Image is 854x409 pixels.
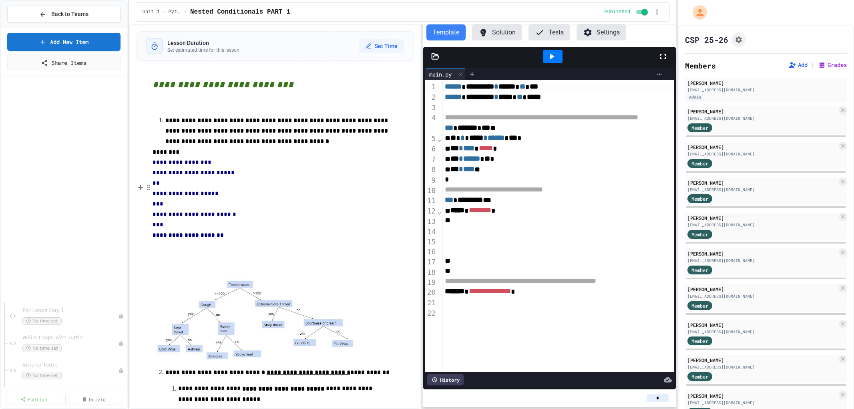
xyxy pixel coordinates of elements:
[425,206,437,216] div: 12
[118,340,124,346] div: Unpublished
[685,60,716,71] h2: Members
[143,9,181,15] span: Unit 1 - Python Basics
[472,24,522,40] button: Solution
[167,47,239,53] p: Set estimated time for this lesson
[425,92,437,103] div: 2
[190,7,290,17] span: Nested Conditionals PART 1
[818,61,847,69] button: Grades
[687,179,837,186] div: [PERSON_NAME]
[687,94,703,101] div: Admin
[685,34,728,45] h1: CSP 25-26
[7,54,121,71] a: Share Items
[425,287,437,298] div: 20
[687,364,837,370] div: [EMAIL_ADDRESS][DOMAIN_NAME]
[425,277,437,287] div: 19
[425,257,437,267] div: 17
[687,187,837,193] div: [EMAIL_ADDRESS][DOMAIN_NAME]
[687,87,844,93] div: [EMAIL_ADDRESS][DOMAIN_NAME]
[22,345,62,352] span: No time set
[687,214,837,222] div: [PERSON_NAME]
[425,154,437,165] div: 7
[437,135,442,143] span: Fold line
[22,362,118,369] span: Intro to Turtle
[425,298,437,308] div: 21
[51,10,88,18] span: Back to Teams
[425,175,437,185] div: 9
[425,165,437,175] div: 8
[118,313,124,319] div: Unpublished
[425,133,437,144] div: 5
[788,342,846,376] iframe: chat widget
[437,207,442,216] span: Fold line
[687,151,837,157] div: [EMAIL_ADDRESS][DOMAIN_NAME]
[7,6,121,23] button: Back to Teams
[425,247,437,257] div: 16
[425,267,437,277] div: 18
[425,308,437,318] div: 22
[691,195,708,202] span: Member
[425,227,437,237] div: 14
[687,258,837,264] div: [EMAIL_ADDRESS][DOMAIN_NAME]
[528,24,570,40] button: Tests
[687,143,837,151] div: [PERSON_NAME]
[167,39,239,47] h3: Lesson Duration
[731,32,746,47] button: Assignment Settings
[425,113,437,133] div: 4
[6,394,62,405] a: Publish
[604,9,630,15] span: Published
[788,61,808,69] button: Add
[426,24,466,40] button: Template
[691,302,708,309] span: Member
[7,33,121,51] a: Add New Item
[22,372,62,379] span: No time set
[687,400,837,406] div: [EMAIL_ADDRESS][DOMAIN_NAME]
[691,373,708,380] span: Member
[22,307,118,314] span: For Loops Day 1
[820,377,846,401] iframe: chat widget
[687,222,837,228] div: [EMAIL_ADDRESS][DOMAIN_NAME]
[425,237,437,247] div: 15
[425,216,437,227] div: 13
[687,250,837,257] div: [PERSON_NAME]
[425,68,466,80] div: main.py
[687,115,837,121] div: [EMAIL_ADDRESS][DOMAIN_NAME]
[118,368,124,373] div: Unpublished
[65,394,122,405] a: Delete
[687,79,844,87] div: [PERSON_NAME]
[425,185,437,195] div: 10
[359,39,404,53] button: Set Time
[687,321,837,328] div: [PERSON_NAME]
[577,24,626,40] button: Settings
[687,329,837,335] div: [EMAIL_ADDRESS][DOMAIN_NAME]
[687,357,837,364] div: [PERSON_NAME]
[691,124,708,131] span: Member
[425,144,437,154] div: 6
[604,7,649,17] div: Content is published and visible to students
[425,103,437,113] div: 3
[691,266,708,274] span: Member
[425,82,437,92] div: 1
[687,108,837,115] div: [PERSON_NAME]
[687,286,837,293] div: [PERSON_NAME]
[425,70,456,79] div: main.py
[184,9,187,15] span: /
[425,195,437,206] div: 11
[22,334,118,341] span: While Loops with Turtle
[684,3,709,22] div: My Account
[691,160,708,167] span: Member
[22,317,62,325] span: No time set
[687,392,837,399] div: [PERSON_NAME]
[691,231,708,238] span: Member
[811,60,815,70] span: |
[691,337,708,345] span: Member
[687,293,837,299] div: [EMAIL_ADDRESS][DOMAIN_NAME]
[427,374,464,385] div: History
